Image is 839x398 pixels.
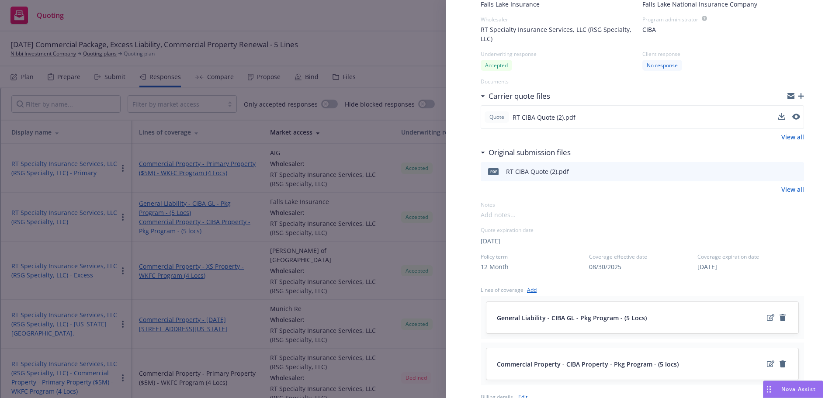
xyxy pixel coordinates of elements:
div: No response [642,60,682,71]
span: Coverage expiration date [697,253,804,260]
a: edit [765,312,776,323]
button: download file [778,113,785,120]
button: preview file [792,112,800,122]
span: Nova Assist [781,385,816,393]
a: remove [777,312,788,323]
span: CIBA [642,25,656,34]
div: RT CIBA Quote (2).pdf [506,167,569,176]
div: Quote expiration date [481,226,804,234]
div: Client response [642,50,804,58]
div: Program administrator [642,16,698,23]
h3: Original submission files [489,147,571,158]
button: preview file [792,114,800,120]
button: 08/30/2025 [589,262,621,271]
div: Carrier quote files [481,90,550,102]
div: Notes [481,201,804,208]
span: Policy term [481,253,587,260]
div: Underwriting response [481,50,642,58]
a: remove [777,359,788,369]
button: [DATE] [697,262,717,271]
a: edit [765,359,776,369]
button: preview file [793,166,801,177]
button: 12 Month [481,262,509,271]
span: Commercial Property - CIBA Property - Pkg Program - (5 locs) [497,360,679,369]
div: Accepted [481,60,512,71]
div: Documents [481,78,804,85]
span: Quote [488,113,506,121]
span: RT CIBA Quote (2).pdf [513,113,576,122]
a: View all [781,185,804,194]
span: Coverage effective date [589,253,696,260]
div: Lines of coverage [481,286,524,294]
a: Add [527,285,537,294]
h3: Carrier quote files [489,90,550,102]
button: download file [778,112,785,122]
button: [DATE] [481,236,500,246]
button: Nova Assist [763,381,823,398]
div: Wholesaler [481,16,642,23]
a: View all [781,132,804,142]
div: Original submission files [481,147,571,158]
button: download file [779,166,786,177]
span: RT Specialty Insurance Services, LLC (RSG Specialty, LLC) [481,25,642,43]
div: Drag to move [763,381,774,398]
span: pdf [488,168,499,175]
span: General Liability - CIBA GL - Pkg Program - (5 Locs) [497,313,647,322]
